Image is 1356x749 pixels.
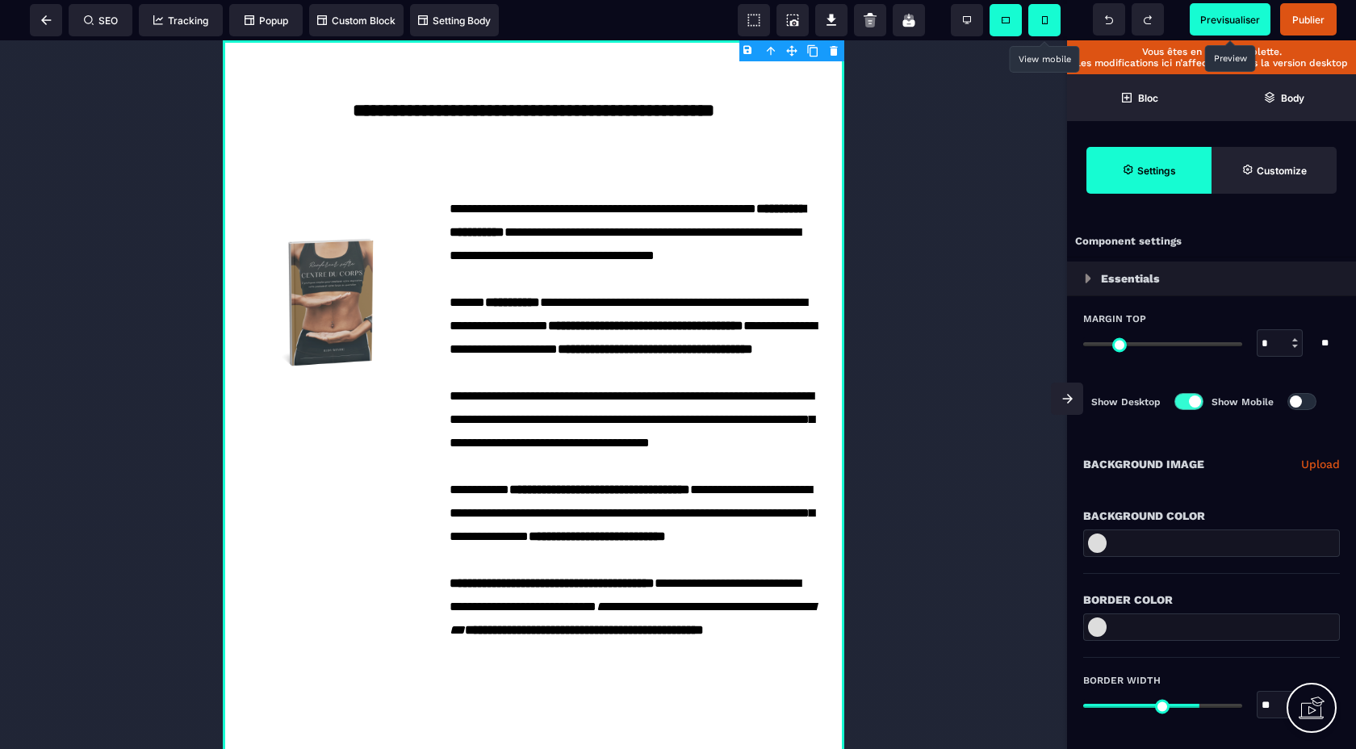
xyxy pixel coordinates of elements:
strong: Customize [1257,165,1307,177]
strong: Body [1281,92,1304,104]
span: Open Layer Manager [1212,74,1356,121]
div: Component settings [1067,226,1356,257]
strong: Bloc [1138,92,1158,104]
strong: Settings [1137,165,1176,177]
p: Show Mobile [1212,394,1274,410]
span: Open Blocks [1067,74,1212,121]
span: Tracking [153,15,208,27]
span: Margin Top [1083,312,1146,325]
span: Setting Body [418,15,491,27]
div: Border Color [1083,590,1340,609]
span: Custom Block [317,15,395,27]
span: Publier [1292,14,1325,26]
span: Previsualiser [1200,14,1260,26]
span: Screenshot [776,4,809,36]
p: Essentials [1101,269,1160,288]
span: Preview [1190,3,1270,36]
span: SEO [84,15,118,27]
span: View components [738,4,770,36]
p: Show Desktop [1091,394,1161,410]
img: b5817189f640a198fbbb5bc8c2515528_10.png [24,157,227,341]
span: Settings [1086,147,1212,194]
p: Background Image [1083,454,1204,474]
span: Border Width [1083,674,1161,687]
span: Open Style Manager [1212,147,1337,194]
img: loading [1085,274,1091,283]
div: Background Color [1083,506,1340,525]
a: Upload [1301,454,1340,474]
span: Popup [245,15,288,27]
